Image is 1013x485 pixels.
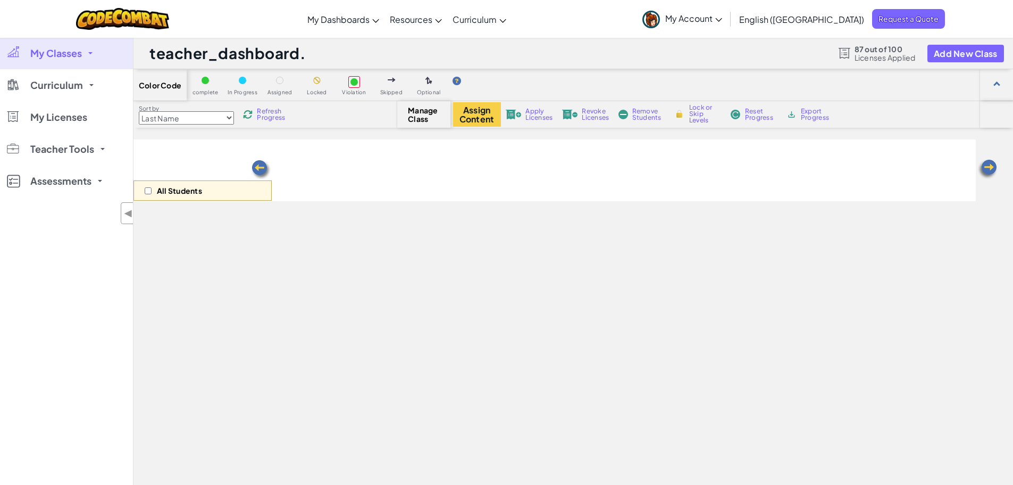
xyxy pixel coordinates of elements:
span: complete [192,89,219,95]
button: Add New Class [927,45,1004,62]
a: English ([GEOGRAPHIC_DATA]) [734,5,869,34]
a: My Account [637,2,727,36]
img: Arrow_Left.png [977,159,998,180]
span: Curriculum [453,14,497,25]
h1: teacher_dashboard. [149,43,306,63]
span: Licenses Applied [855,53,916,62]
span: ◀ [124,205,133,221]
span: Teacher Tools [30,144,94,154]
span: 87 out of 100 [855,45,916,53]
img: IconOptionalLevel.svg [425,77,432,85]
span: English ([GEOGRAPHIC_DATA]) [739,14,864,25]
label: Sort by [139,104,234,113]
span: Export Progress [801,108,833,121]
span: Lock or Skip Levels [689,104,721,124]
span: Assessments [30,176,91,186]
span: Color Code [139,81,181,89]
span: Violation [342,89,366,95]
img: IconLicenseRevoke.svg [562,110,578,119]
img: IconSkippedLevel.svg [388,78,396,82]
span: Remove Students [632,108,664,121]
span: Assigned [267,89,292,95]
span: Manage Class [408,106,439,123]
img: IconLock.svg [674,109,685,119]
span: My Classes [30,48,82,58]
a: Request a Quote [872,9,945,29]
p: All Students [157,186,202,195]
a: My Dashboards [302,5,384,34]
span: Apply Licenses [525,108,552,121]
span: Skipped [380,89,403,95]
img: Arrow_Left.png [250,159,272,180]
a: Curriculum [447,5,512,34]
span: Curriculum [30,80,83,90]
span: Locked [307,89,326,95]
img: IconRemoveStudents.svg [618,110,628,119]
span: Optional [417,89,441,95]
span: My Dashboards [307,14,370,25]
img: CodeCombat logo [76,8,169,30]
img: IconArchive.svg [786,110,797,119]
a: Resources [384,5,447,34]
img: IconReset.svg [730,110,741,119]
span: My Licenses [30,112,87,122]
span: Resources [390,14,432,25]
span: Reset Progress [745,108,777,121]
img: IconHint.svg [453,77,461,85]
span: Revoke Licenses [582,108,609,121]
img: IconLicenseApply.svg [506,110,522,119]
img: IconReload.svg [243,110,253,119]
button: Assign Content [453,102,501,127]
span: In Progress [228,89,257,95]
img: avatar [642,11,660,28]
span: My Account [665,13,722,24]
span: Refresh Progress [257,108,290,121]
